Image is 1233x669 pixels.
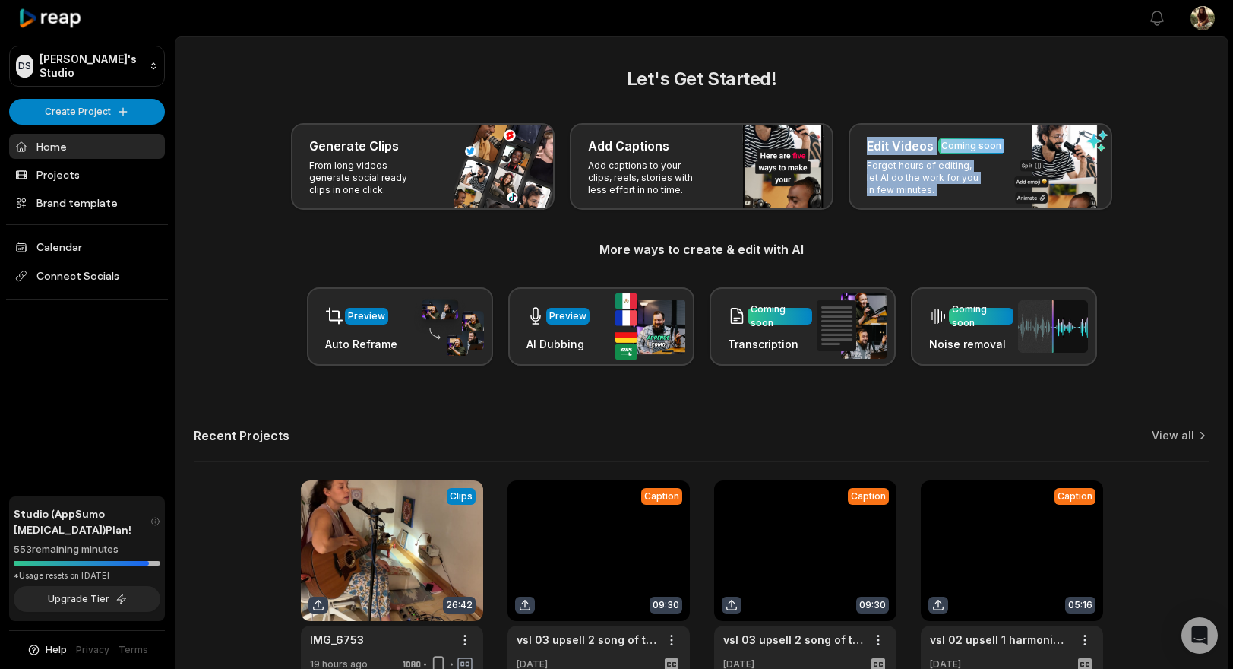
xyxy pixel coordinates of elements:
h2: Recent Projects [194,428,289,443]
div: Open Intercom Messenger [1181,617,1218,654]
a: Home [9,134,165,159]
img: noise_removal.png [1018,300,1088,353]
a: IMG_6753 [310,632,364,648]
div: 553 remaining minutes [14,542,160,557]
a: Calendar [9,234,165,259]
button: Create Project [9,99,165,125]
a: Terms [119,643,148,657]
p: [PERSON_NAME]'s Studio [40,52,143,80]
div: Preview [549,309,586,323]
div: Coming soon [952,303,1010,330]
a: vsl 03 upsell 2 song of the soul membership [517,632,656,648]
div: Preview [348,309,385,323]
p: From long videos generate social ready clips in one click. [309,160,427,196]
h3: AI Dubbing [526,336,590,352]
div: Coming soon [941,139,1001,153]
a: vsl 03 upsell 2 song of the soul membership [723,632,863,648]
a: View all [1152,428,1194,443]
h3: Noise removal [929,336,1013,352]
a: Brand template [9,190,165,215]
div: *Usage resets on [DATE] [14,570,160,582]
span: Help [46,643,67,657]
p: Forget hours of editing, let AI do the work for you in few minutes. [867,160,985,196]
a: Privacy [76,643,109,657]
button: Upgrade Tier [14,586,160,612]
img: ai_dubbing.png [615,293,685,360]
div: DS [16,55,33,78]
span: Studio (AppSumo [MEDICAL_DATA]) Plan! [14,506,150,537]
h3: More ways to create & edit with AI [194,240,1209,258]
a: Projects [9,162,165,187]
h2: Let's Get Started! [194,65,1209,93]
img: transcription.png [817,293,887,359]
p: Add captions to your clips, reels, stories with less effort in no time. [588,160,706,196]
img: auto_reframe.png [414,297,484,357]
div: Coming soon [751,303,809,330]
h3: Add Captions [588,137,669,155]
span: Connect Socials [9,262,165,290]
button: Help [27,643,67,657]
h3: Generate Clips [309,137,399,155]
a: vsl 02 upsell 1 harmonium freedom [930,632,1070,648]
h3: Transcription [728,336,812,352]
h3: Edit Videos [867,137,934,155]
h3: Auto Reframe [325,336,397,352]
